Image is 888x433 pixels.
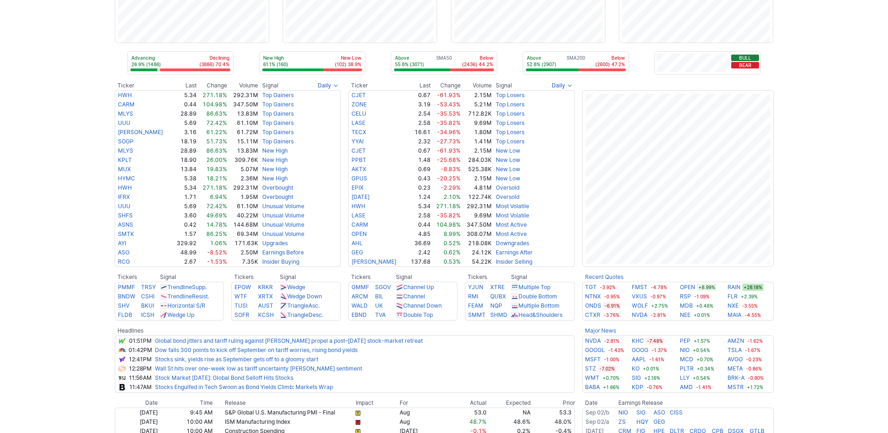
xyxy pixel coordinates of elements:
[351,311,367,318] a: EBND
[406,90,431,100] td: 0.67
[315,81,341,90] button: Signals interval
[585,273,623,280] b: Recent Quotes
[351,175,367,182] a: GPUS
[586,409,609,416] a: Sep 02/b
[118,212,133,219] a: SHFS
[406,109,431,118] td: 2.54
[490,302,502,309] a: NQP
[437,101,461,108] span: -53.43%
[234,284,251,291] a: EPOW
[496,82,512,89] span: Signal
[406,155,431,165] td: 1.48
[118,258,130,265] a: RCG
[527,55,556,61] p: Above
[496,110,524,117] a: Top Losers
[680,346,690,355] a: NIO
[203,101,227,108] span: 104.98%
[632,373,641,383] a: SIG
[496,138,524,145] a: Top Losers
[731,62,759,68] button: Bear
[206,129,227,136] span: 61.22%
[496,221,527,228] a: Most Active
[351,138,364,145] a: YYAI
[351,156,366,163] a: PPBT
[461,100,492,109] td: 5.21M
[118,147,133,154] a: MLYS
[167,311,194,318] a: Wedge Up
[262,258,299,265] a: Insider Buying
[595,61,625,68] p: (2600) 47.2%
[228,81,259,90] th: Volume
[234,302,247,309] a: TUSI
[262,147,288,154] a: New High
[437,138,461,145] span: -27.73%
[118,184,132,191] a: HWH
[155,346,358,353] a: Dow falls 300 points to kick off September on tariff worries, rising bond yields
[118,311,132,318] a: FLDB
[680,383,693,392] a: AMD
[155,374,293,381] a: Stock Market [DATE]: Global Bond Selloff Hits Stocks
[496,101,524,108] a: Top Losers
[262,221,304,228] a: Unusual Volume
[585,310,600,320] a: CTXR
[394,55,494,68] div: SMA50
[490,311,507,318] a: SHMD
[431,81,462,90] th: Change
[155,356,318,363] a: Stocks sink, yields rise as September gets off to a gloomy start
[228,100,259,109] td: 347.50M
[167,302,205,309] a: Horizontal S/R
[595,55,625,61] p: Below
[351,302,368,309] a: WALD
[263,55,288,61] p: New High
[173,155,197,165] td: 18.90
[351,203,365,210] a: HWH
[141,293,154,300] a: CSHI
[155,384,333,390] a: Stocks Engulfed in Tech Swoon as Bond Yields Climb: Markets Wrap
[173,137,197,146] td: 18.19
[262,92,294,99] a: Top Gainers
[680,336,691,346] a: PEP
[461,174,492,183] td: 2.15M
[351,101,367,108] a: ZONE
[585,327,616,334] b: Major News
[262,101,294,108] a: Top Gainers
[228,146,259,155] td: 13.83M
[173,109,197,118] td: 28.89
[206,156,227,163] span: 26.00%
[258,284,273,291] a: KRKR
[632,346,648,355] a: GOOG
[262,138,294,145] a: Top Gainers
[167,293,192,300] span: Trendline
[585,364,596,373] a: STZ
[406,118,431,128] td: 2.58
[262,249,304,256] a: Earnings Before
[585,355,601,364] a: MSFT
[155,365,362,372] a: Wall St hits over one-week low as tariff uncertainty [PERSON_NAME] sentiment
[115,81,173,90] th: Ticker
[258,302,273,309] a: AUST
[203,92,227,99] span: 271.18%
[518,311,562,318] a: Head&Shoulders
[258,293,273,300] a: XRTX
[308,302,320,309] span: Asc.
[375,284,391,291] a: SGOV
[728,301,739,310] a: NXE
[670,409,683,416] a: CISS
[118,129,163,136] a: [PERSON_NAME]
[118,175,135,182] a: HYMC
[351,258,396,265] a: [PERSON_NAME]
[228,183,259,192] td: 292.31M
[228,174,259,183] td: 2.36M
[141,284,156,291] a: TRSY
[406,81,431,90] th: Last
[351,129,366,136] a: TECX
[351,230,367,237] a: OPEN
[118,119,130,126] a: UUU
[118,193,130,200] a: IFRX
[496,156,520,163] a: New Low
[496,92,524,99] a: Top Losers
[173,165,197,174] td: 13.84
[462,55,493,61] p: Below
[167,284,207,291] a: TrendlineSupp.
[262,156,288,163] a: New High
